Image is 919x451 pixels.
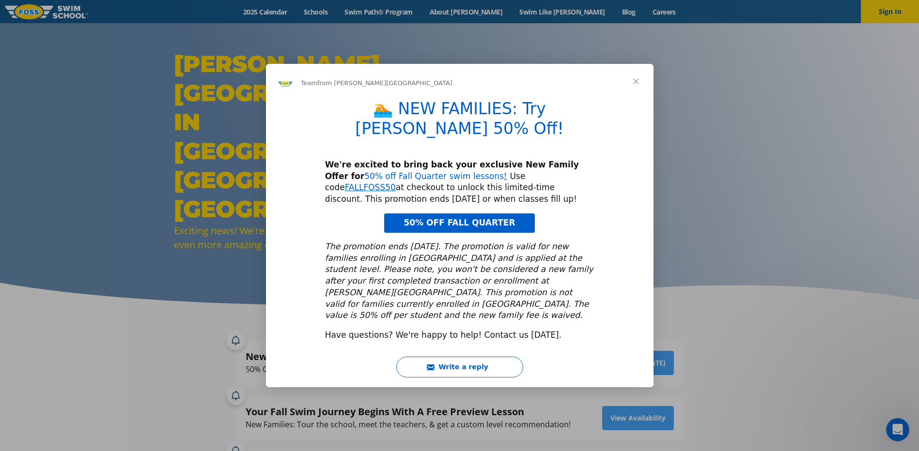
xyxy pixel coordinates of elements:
[325,159,594,205] div: Use code at checkout to unlock this limited-time discount. This promotion ends [DATE] or when cla...
[317,79,452,87] span: from [PERSON_NAME][GEOGRAPHIC_DATA]
[325,99,594,145] h1: 🏊 NEW FAMILIES: Try [PERSON_NAME] 50% Off!
[404,218,515,227] span: 50% OFF FALL QUARTER
[325,160,579,181] b: We're excited to bring back your exclusive New Family Offer for
[364,171,504,181] a: 50% off Fall Quarter swim lessons
[345,182,396,192] a: FALLFOSS50
[396,357,523,377] button: Write a reply
[278,75,293,91] img: Profile image for Team
[504,171,507,181] a: !
[301,79,317,87] span: Team
[619,64,654,99] span: Close
[325,330,594,341] div: Have questions? We're happy to help! Contact us [DATE].
[325,241,593,320] i: The promotion ends [DATE]. The promotion is valid for new families enrolling in [GEOGRAPHIC_DATA]...
[384,213,534,233] a: 50% OFF FALL QUARTER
